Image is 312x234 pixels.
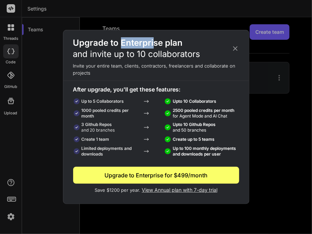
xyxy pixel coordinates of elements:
p: Invite your entire team, clients, contractors, freelancers and collaborate on projects [63,63,249,76]
p: Upto 10 Collaborators [173,99,216,104]
p: 3 Github Repos [82,122,115,133]
span: and 20 branches [82,127,115,133]
p: Upto 10 Github Repos [173,122,216,133]
span: and 50 branches [173,127,206,133]
div: Upgrade to Enterprise for $499/month [73,171,239,179]
p: 1000 pooled credits per month [82,108,140,119]
p: Up to 5 Collaborators [82,99,124,104]
p: Up to 100 monthly deployments and downloads per user [173,146,239,157]
p: Save $1200 per year. [73,186,239,194]
h2: Upgrade to Enterprise plan [73,37,200,60]
span: and invite up to 10 collaborators [73,49,200,59]
span: for Agent Mode and AI Chat [173,113,227,119]
button: Upgrade to Enterprise for $499/month [73,167,239,184]
p: After upgrade, you'll get these features: [73,85,239,94]
span: View Annual plan with 7-day trial [142,187,217,193]
p: Create up to 5 teams [173,137,215,142]
p: 2500 pooled credits per month [173,108,234,119]
p: Limited deployments and downloads [82,146,140,157]
p: Create 1 team [82,137,109,142]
